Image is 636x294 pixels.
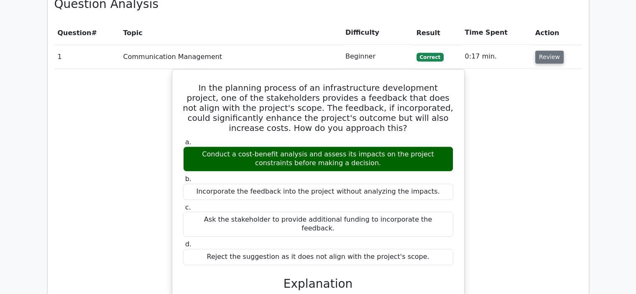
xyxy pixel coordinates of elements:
[461,45,531,69] td: 0:17 min.
[182,83,454,133] h5: In the planning process of an infrastructure development project, one of the stakeholders provide...
[54,45,120,69] td: 1
[183,249,453,265] div: Reject the suggestion as it does not align with the project's scope.
[183,212,453,237] div: Ask the stakeholder to provide additional funding to incorporate the feedback.
[120,21,342,45] th: Topic
[183,146,453,171] div: Conduct a cost-benefit analysis and assess its impacts on the project constraints before making a...
[342,21,413,45] th: Difficulty
[185,203,191,211] span: c.
[342,45,413,69] td: Beginner
[185,240,192,248] span: d.
[188,277,448,291] h3: Explanation
[185,138,192,146] span: a.
[120,45,342,69] td: Communication Management
[532,21,582,45] th: Action
[54,21,120,45] th: #
[461,21,531,45] th: Time Spent
[183,184,453,200] div: Incorporate the feedback into the project without analyzing the impacts.
[416,53,444,61] span: Correct
[535,51,564,64] button: Review
[58,29,92,37] span: Question
[185,175,192,183] span: b.
[413,21,462,45] th: Result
